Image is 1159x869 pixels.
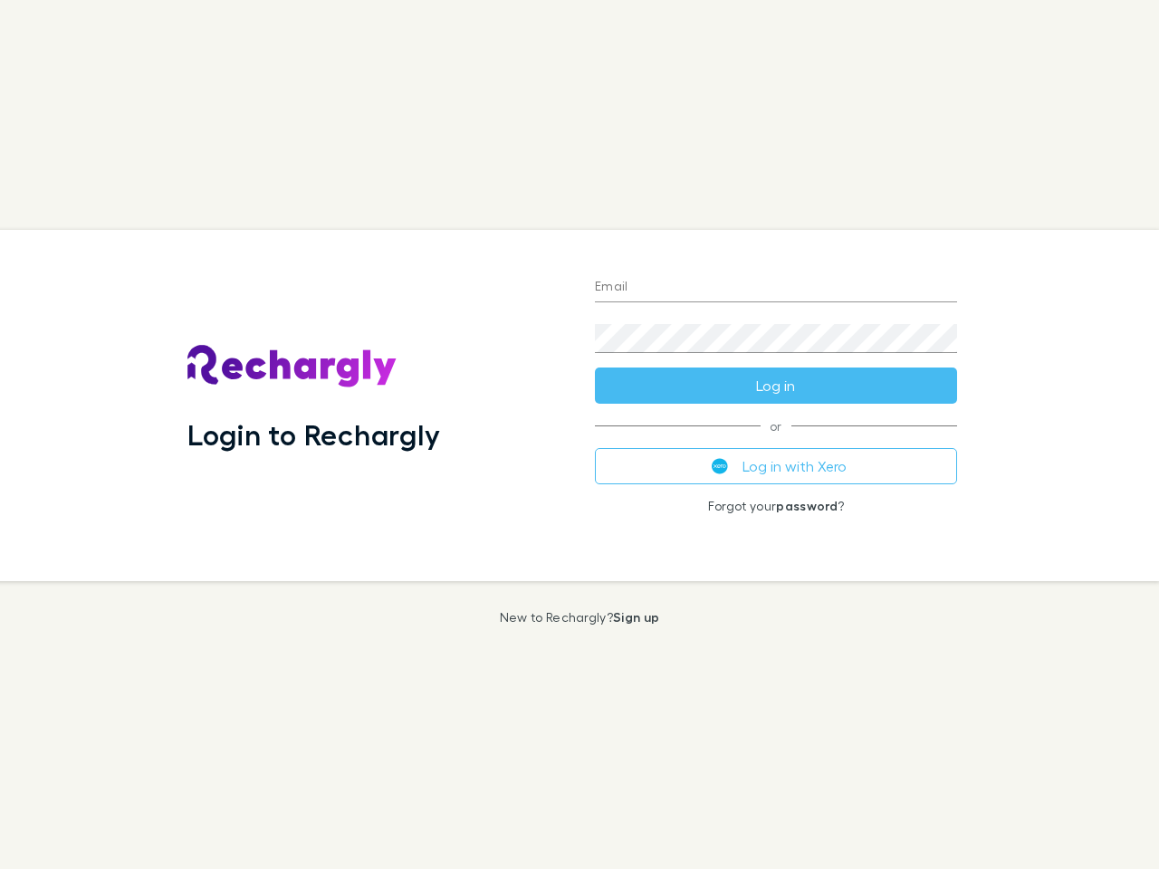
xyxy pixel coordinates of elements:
img: Rechargly's Logo [187,345,398,388]
p: New to Rechargly? [500,610,660,625]
a: password [776,498,838,513]
p: Forgot your ? [595,499,957,513]
h1: Login to Rechargly [187,417,440,452]
button: Log in with Xero [595,448,957,484]
button: Log in [595,368,957,404]
img: Xero's logo [712,458,728,474]
a: Sign up [613,609,659,625]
